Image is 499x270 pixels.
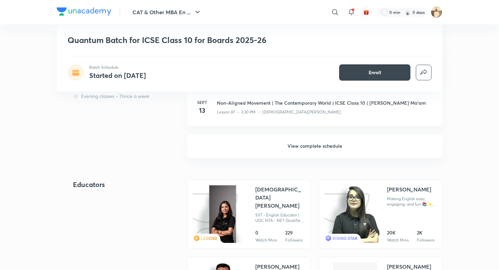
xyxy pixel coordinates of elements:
img: Company Logo [57,7,111,16]
img: avatar [363,9,369,15]
h6: View complete schedule [187,134,442,158]
a: Company Logo [57,7,111,17]
div: [DEMOGRAPHIC_DATA][PERSON_NAME] [255,185,305,210]
h3: Non-Aligned Movement | The Contemporary World | ICSE Class 10 | [PERSON_NAME] Ma'am [217,99,434,106]
div: 2K [417,229,435,236]
a: Sept13Non-Aligned Movement | The Contemporary World | ICSE Class 10 | [PERSON_NAME] Ma'amLesson 8... [187,91,442,134]
div: Followers [417,237,435,243]
img: educator [331,185,381,244]
div: 229 [285,229,303,236]
div: Watch Mins [387,237,409,243]
span: LEGEND [201,235,217,241]
img: icon [325,185,375,243]
span: Enroll [369,69,381,76]
h6: Sept [195,99,209,105]
a: iconeducatorLEGEND[DEMOGRAPHIC_DATA][PERSON_NAME]SST - English Educator | UGC NTA - NET Qualified... [187,180,311,249]
h4: Started on [DATE] [89,71,146,80]
img: Chandrakant Deshmukh [431,6,442,18]
button: Enroll [339,64,410,81]
div: 0 [255,229,277,236]
div: Making English easy, engaging, and fun 📚✨ with interactive learning that builds confidence and fl... [387,196,437,207]
p: Batch Schedule [89,64,146,70]
img: streak [404,9,411,16]
div: [PERSON_NAME] [387,185,431,193]
img: icon [193,185,243,243]
div: 20K [387,229,409,236]
h4: 13 [195,105,209,116]
p: Lesson 87 • 3:30 PM • [DEMOGRAPHIC_DATA][PERSON_NAME] [217,109,341,115]
button: avatar [361,7,372,18]
div: SST - English Educator | UGC NTA - NET Qualified, Gold Medalist, Topped school- Class 12 PCB, UPS... [255,212,305,223]
img: educator [209,185,236,244]
h1: Quantum Batch for ICSE Class 10 for Boards 2025-26 [68,35,333,45]
span: RISING STAR [333,235,357,241]
button: CAT & Other MBA En ... [128,5,206,19]
a: iconeducatorRISING STAR[PERSON_NAME]Making English easy, engaging, and fun 📚✨ with interactive le... [319,180,442,249]
p: Evening classes • Thrice a week [81,92,149,100]
h4: Educators [73,180,165,190]
div: Watch Mins [255,237,277,243]
div: Followers [285,237,303,243]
